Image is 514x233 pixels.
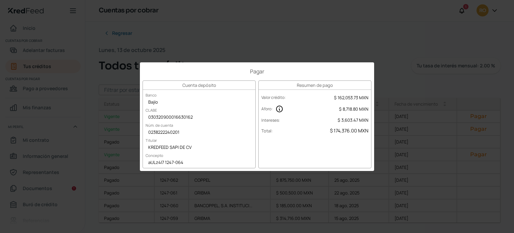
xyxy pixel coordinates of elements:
label: Concepto [143,150,166,161]
div: KREDFEED SAPI DE CV [143,143,255,153]
h3: Cuenta depósito [143,81,255,90]
label: Total : [261,128,273,134]
label: CLABE [143,105,160,115]
span: $ 3,603.47 MXN [338,117,368,123]
span: $ 8,718.80 MXN [339,106,368,112]
label: Intereses : [261,117,280,123]
label: Banco [143,90,159,100]
h1: Pagar [143,68,371,75]
h3: Resumen de pago [259,81,371,90]
div: 030320900016630162 [143,113,255,123]
label: Valor crédito : [261,95,286,100]
label: Titular [143,135,160,145]
div: 0238222240201 [143,128,255,138]
div: aULz4l7 1247-064 [143,158,255,168]
span: $ 174,376.00 MXN [330,127,368,134]
div: Bajío [143,98,255,108]
label: Aforo : [261,106,273,112]
span: $ 162,053.73 MXN [334,95,368,101]
label: Núm. de cuenta [143,120,176,130]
